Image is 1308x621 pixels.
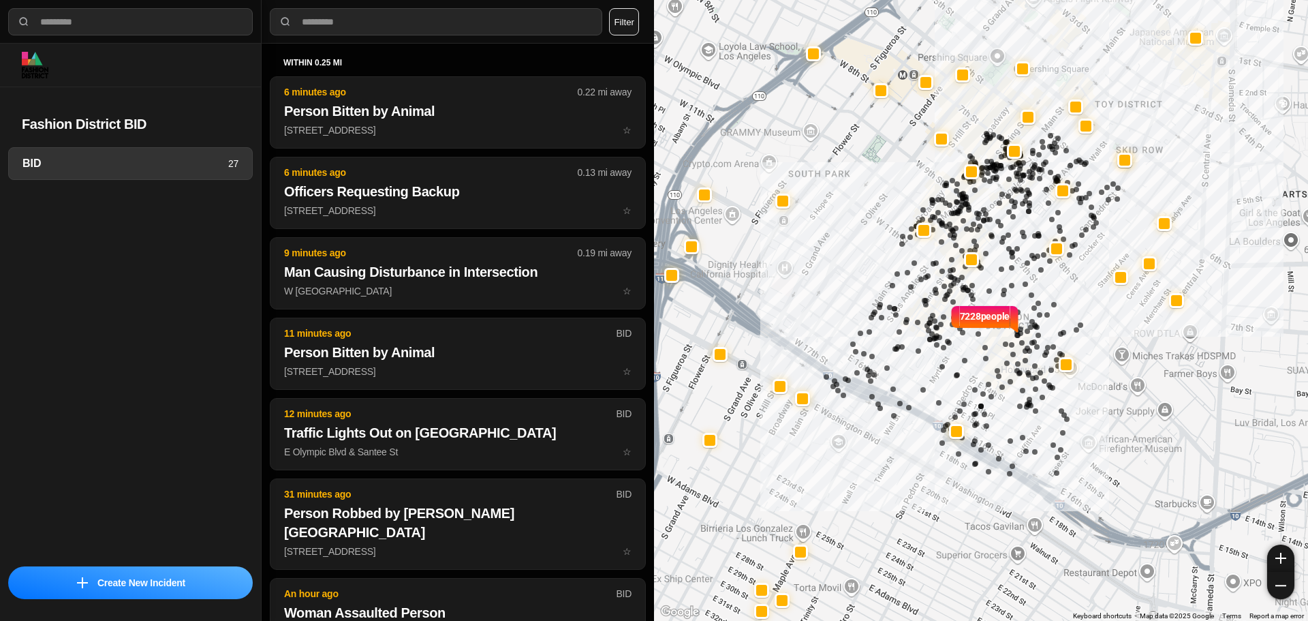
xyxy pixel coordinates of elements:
span: star [623,125,632,136]
img: search [17,15,31,29]
p: 6 minutes ago [284,166,578,179]
p: BID [616,407,632,421]
span: Map data ©2025 Google [1140,612,1214,620]
a: 31 minutes agoBIDPerson Robbed by [PERSON_NAME][GEOGRAPHIC_DATA][STREET_ADDRESS]star [270,545,646,557]
h2: Man Causing Disturbance in Intersection [284,262,632,282]
p: [STREET_ADDRESS] [284,545,632,558]
button: 9 minutes ago0.19 mi awayMan Causing Disturbance in IntersectionW [GEOGRAPHIC_DATA]star [270,237,646,309]
button: iconCreate New Incident [8,566,253,599]
h3: BID [22,155,228,172]
span: star [623,286,632,297]
a: BID27 [8,147,253,180]
p: 0.19 mi away [578,246,632,260]
img: search [279,15,292,29]
h2: Person Robbed by [PERSON_NAME][GEOGRAPHIC_DATA] [284,504,632,542]
h2: Officers Requesting Backup [284,182,632,201]
p: An hour ago [284,587,616,601]
img: zoom-in [1275,553,1286,564]
p: E Olympic Blvd & Santee St [284,445,632,459]
p: 11 minutes ago [284,327,616,340]
p: 7228 people [960,309,1010,339]
p: [STREET_ADDRESS] [284,365,632,378]
img: notch [950,304,960,334]
p: 31 minutes ago [284,487,616,501]
p: 27 [228,157,238,170]
a: 6 minutes ago0.22 mi awayPerson Bitten by Animal[STREET_ADDRESS]star [270,124,646,136]
p: 12 minutes ago [284,407,616,421]
p: [STREET_ADDRESS] [284,123,632,137]
h2: Person Bitten by Animal [284,102,632,121]
span: star [623,546,632,557]
p: 9 minutes ago [284,246,578,260]
p: 6 minutes ago [284,85,578,99]
img: icon [77,577,88,588]
a: 11 minutes agoBIDPerson Bitten by Animal[STREET_ADDRESS]star [270,365,646,377]
h5: within 0.25 mi [283,57,632,68]
p: 0.22 mi away [578,85,632,99]
button: 6 minutes ago0.22 mi awayPerson Bitten by Animal[STREET_ADDRESS]star [270,76,646,149]
h2: Person Bitten by Animal [284,343,632,362]
p: 0.13 mi away [578,166,632,179]
img: zoom-out [1275,580,1286,591]
button: Filter [609,8,639,35]
img: Google [657,603,702,621]
p: BID [616,587,632,601]
span: star [623,446,632,457]
p: [STREET_ADDRESS] [284,204,632,217]
span: star [623,205,632,216]
a: Terms (opens in new tab) [1222,612,1241,620]
button: 11 minutes agoBIDPerson Bitten by Animal[STREET_ADDRESS]star [270,318,646,390]
p: BID [616,327,632,340]
a: 6 minutes ago0.13 mi awayOfficers Requesting Backup[STREET_ADDRESS]star [270,205,646,216]
button: 6 minutes ago0.13 mi awayOfficers Requesting Backup[STREET_ADDRESS]star [270,157,646,229]
a: Report a map error [1249,612,1304,620]
a: 12 minutes agoBIDTraffic Lights Out on [GEOGRAPHIC_DATA]E Olympic Blvd & Santee Ststar [270,446,646,457]
h2: Traffic Lights Out on [GEOGRAPHIC_DATA] [284,423,632,442]
img: logo [22,52,48,78]
button: 12 minutes agoBIDTraffic Lights Out on [GEOGRAPHIC_DATA]E Olympic Blvd & Santee Ststar [270,398,646,470]
span: star [623,366,632,377]
h2: Fashion District BID [22,115,239,134]
button: Keyboard shortcuts [1073,611,1132,621]
a: Open this area in Google Maps (opens a new window) [657,603,702,621]
a: 9 minutes ago0.19 mi awayMan Causing Disturbance in IntersectionW [GEOGRAPHIC_DATA]star [270,285,646,297]
button: zoom-in [1267,545,1294,572]
p: Create New Incident [97,576,185,590]
button: zoom-out [1267,572,1294,599]
button: 31 minutes agoBIDPerson Robbed by [PERSON_NAME][GEOGRAPHIC_DATA][STREET_ADDRESS]star [270,479,646,570]
p: BID [616,487,632,501]
img: notch [1010,304,1020,334]
p: W [GEOGRAPHIC_DATA] [284,284,632,298]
